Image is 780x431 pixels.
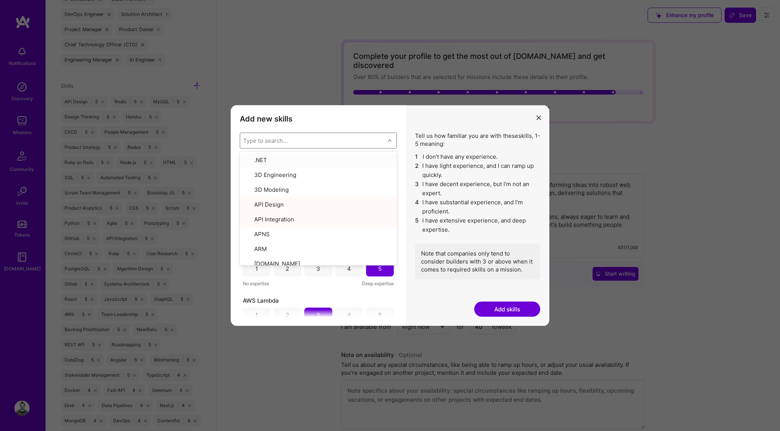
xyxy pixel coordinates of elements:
[244,215,392,224] div: API Integration
[244,201,392,209] div: API Design
[415,152,420,161] span: 1
[255,311,258,319] div: 1
[244,230,392,239] div: APNS
[415,216,540,234] li: I have extensive experience, and deep expertise.
[316,265,320,273] div: 3
[536,115,541,120] i: icon Close
[286,311,289,319] div: 2
[362,279,394,287] span: Deep expertise
[415,198,540,216] li: I have substantial experience, and I’m proficient.
[347,311,351,319] div: 4
[243,136,288,144] div: Type to search...
[244,171,392,180] div: 3D Engineering
[415,161,540,180] li: I have light experience, and I can ramp up quickly.
[231,105,549,326] div: modal
[244,186,392,194] div: 3D Modeling
[240,114,397,123] h3: Add new skills
[347,265,351,273] div: 4
[286,265,289,273] div: 2
[415,180,540,198] li: I have decent experience, but I'm not an expert.
[415,161,419,180] span: 2
[378,265,382,273] div: 5
[255,265,258,273] div: 1
[244,156,392,165] div: .NET
[244,260,392,268] div: [DOMAIN_NAME]
[474,302,540,317] button: Add skills
[415,152,540,161] li: I don't have any experience.
[378,311,382,319] div: 5
[415,198,419,216] span: 4
[243,297,279,305] span: AWS Lambda
[243,279,269,287] span: No expertise
[388,139,392,142] i: icon Chevron
[316,311,320,319] div: 3
[415,243,540,279] div: Note that companies only tend to consider builders with 3 or above when it comes to required skil...
[415,216,419,234] span: 5
[244,245,392,254] div: ARM
[415,180,419,198] span: 3
[415,132,540,279] div: Tell us how familiar you are with these skills , 1-5 meaning:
